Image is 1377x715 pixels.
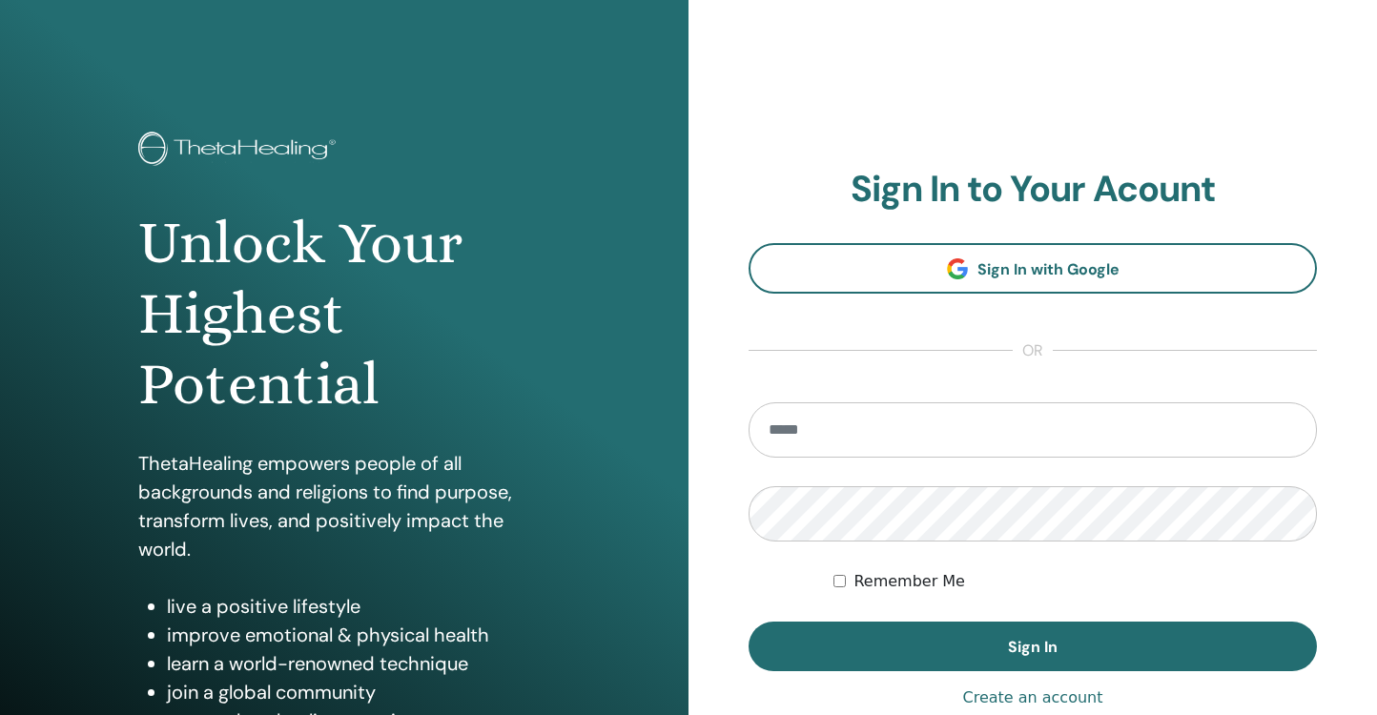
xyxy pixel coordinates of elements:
[138,449,549,563] p: ThetaHealing empowers people of all backgrounds and religions to find purpose, transform lives, a...
[833,570,1317,593] div: Keep me authenticated indefinitely or until I manually logout
[167,592,549,621] li: live a positive lifestyle
[749,243,1317,294] a: Sign In with Google
[749,622,1317,671] button: Sign In
[1008,637,1058,657] span: Sign In
[167,621,549,649] li: improve emotional & physical health
[749,168,1317,212] h2: Sign In to Your Acount
[138,208,549,420] h1: Unlock Your Highest Potential
[977,259,1120,279] span: Sign In with Google
[962,686,1102,709] a: Create an account
[1013,339,1053,362] span: or
[167,649,549,678] li: learn a world-renowned technique
[167,678,549,706] li: join a global community
[853,570,965,593] label: Remember Me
